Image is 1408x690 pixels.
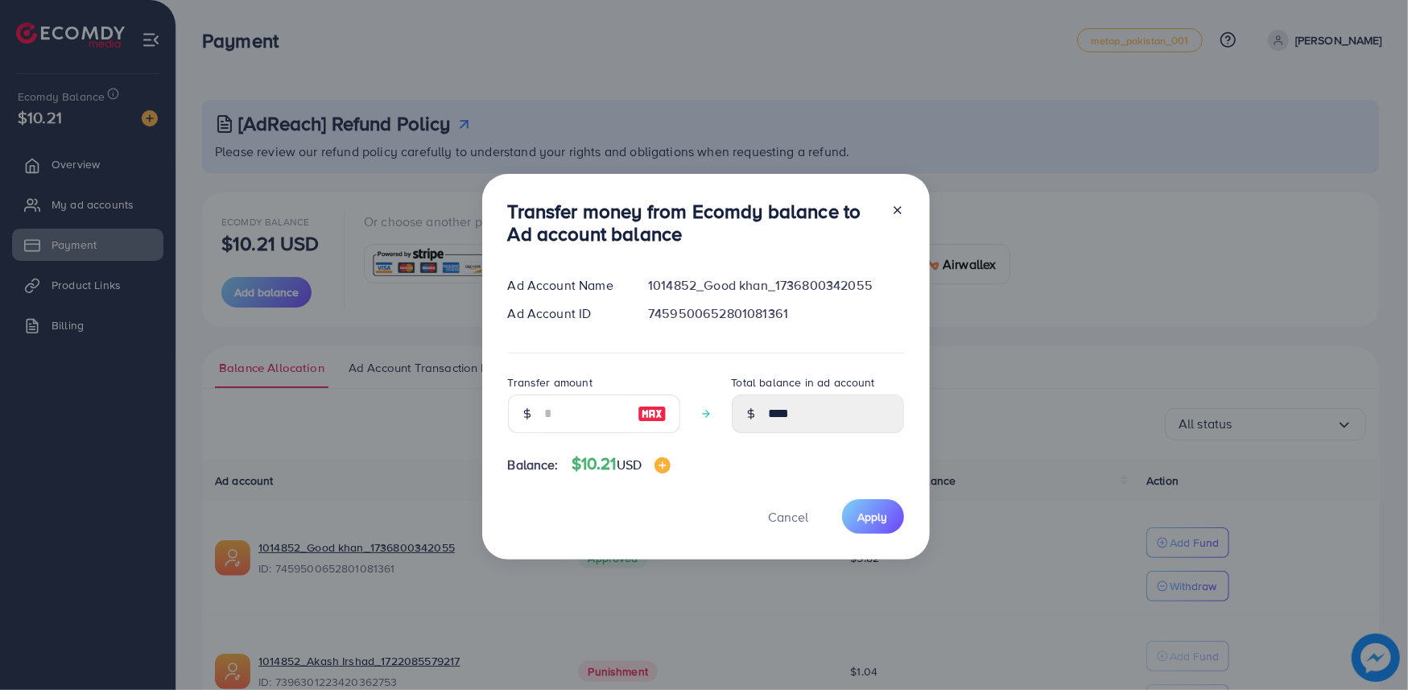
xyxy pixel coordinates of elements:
div: Ad Account ID [495,304,636,323]
span: Balance: [508,456,559,474]
div: 7459500652801081361 [635,304,916,323]
button: Cancel [749,499,829,534]
span: Cancel [769,508,809,526]
h3: Transfer money from Ecomdy balance to Ad account balance [508,200,878,246]
h4: $10.21 [572,454,671,474]
span: Apply [858,509,888,525]
span: USD [617,456,642,473]
img: image [654,457,671,473]
label: Transfer amount [508,374,593,390]
div: 1014852_Good khan_1736800342055 [635,276,916,295]
div: Ad Account Name [495,276,636,295]
img: image [638,404,667,424]
label: Total balance in ad account [732,374,875,390]
button: Apply [842,499,904,534]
